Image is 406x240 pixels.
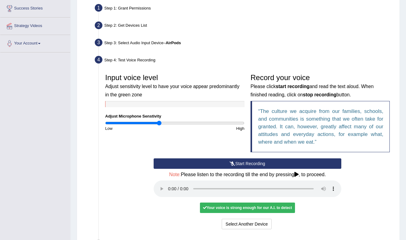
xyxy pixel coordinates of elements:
h3: Input voice level [105,74,244,98]
div: Step 2: Get Devices List [92,20,397,33]
div: Step 1: Grant Permissions [92,2,397,16]
h4: Please listen to the recording till the end by pressing , to proceed. [154,172,341,177]
div: High [175,126,247,131]
b: start recording [276,84,309,89]
small: Please click and read the text aloud. When finished reading, click on button. [251,84,373,97]
span: – [163,41,181,45]
q: The culture we acquire from our families, schools, and communities is something that we often tak... [258,108,383,145]
div: Low [102,126,175,131]
div: Step 3: Select Audio Input Device [92,37,397,50]
label: Adjust Microphone Senstivity [105,113,161,119]
b: stop recording [303,92,336,97]
button: Start Recording [154,158,341,169]
a: Strategy Videos [0,17,70,33]
div: Step 4: Test Voice Recording [92,54,397,68]
div: Your voice is strong enough for our A.I. to detect [200,203,295,213]
small: Adjust sensitivity level to have your voice appear predominantly in the green zone [105,84,239,97]
a: Your Account [0,35,70,50]
h3: Record your voice [251,74,390,98]
span: Note: [169,172,181,177]
b: AirPods [166,41,181,45]
button: Select Another Device [222,219,272,229]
